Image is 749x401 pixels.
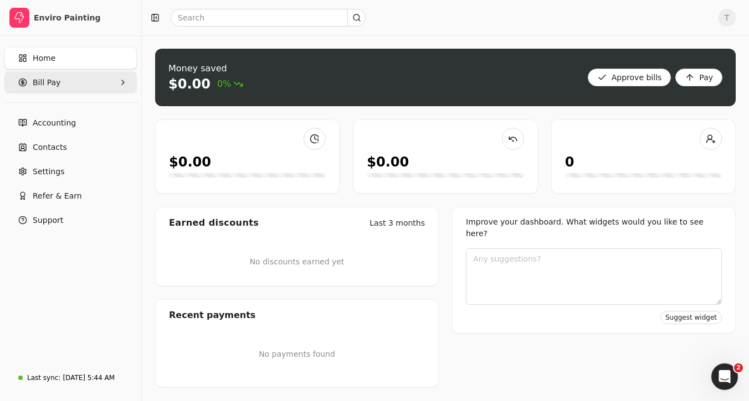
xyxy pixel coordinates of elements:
[156,300,438,331] div: Recent payments
[33,190,82,202] span: Refer & Earn
[63,373,115,383] div: [DATE] 5:44 AM
[734,363,743,372] span: 2
[33,215,63,226] span: Support
[169,216,259,230] div: Earned discounts
[33,77,60,88] span: Bill Pay
[4,209,137,231] button: Support
[466,216,722,239] div: Improve your dashboard. What widgets would you like to see here?
[660,311,722,324] button: Suggest widget
[565,152,574,172] div: 0
[33,53,55,64] span: Home
[4,47,137,69] a: Home
[168,75,211,93] div: $0.00
[370,217,425,229] div: Last 3 months
[33,142,67,153] span: Contacts
[4,71,137,93] button: Bill Pay
[33,117,76,129] span: Accounting
[588,69,671,86] button: Approve bills
[34,12,132,23] div: Enviro Painting
[27,373,60,383] div: Last sync:
[367,152,409,172] div: $0.00
[4,112,137,134] a: Accounting
[169,348,425,360] p: No payments found
[250,238,345,285] div: No discounts earned yet
[33,166,64,178] span: Settings
[4,368,137,388] a: Last sync:[DATE] 5:44 AM
[4,160,137,183] a: Settings
[4,136,137,158] a: Contacts
[168,62,243,75] div: Money saved
[171,9,366,27] input: Search
[217,77,243,91] span: 0%
[4,185,137,207] button: Refer & Earn
[711,363,738,390] iframe: Intercom live chat
[169,152,211,172] div: $0.00
[675,69,722,86] button: Pay
[718,9,736,27] button: T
